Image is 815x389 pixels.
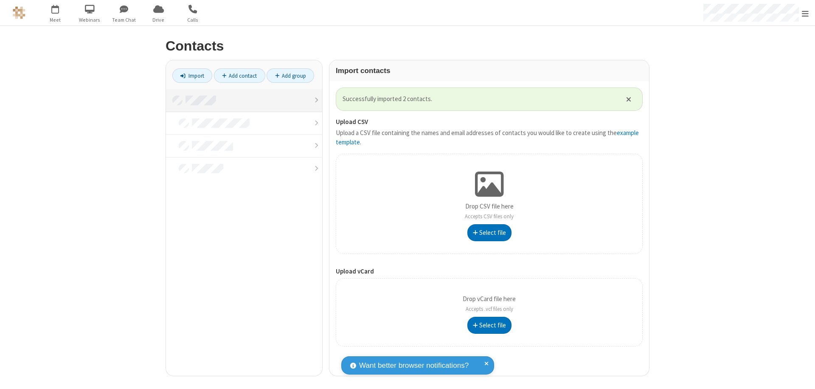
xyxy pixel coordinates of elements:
[622,93,636,105] button: Close alert
[13,6,25,19] img: QA Selenium DO NOT DELETE OR CHANGE
[336,67,643,75] h3: Import contacts
[336,117,643,127] label: Upload CSV
[465,202,514,221] p: Drop CSV file here
[143,16,174,24] span: Drive
[467,224,511,241] button: Select file
[465,213,514,220] span: Accepts CSV files only
[343,94,615,104] span: Successfully imported 2 contacts.
[74,16,106,24] span: Webinars
[467,317,511,334] button: Select file
[166,39,649,54] h2: Contacts
[267,68,314,83] a: Add group
[177,16,209,24] span: Calls
[39,16,71,24] span: Meet
[359,360,469,371] span: Want better browser notifications?
[172,68,212,83] a: Import
[463,294,516,313] p: Drop vCard file here
[336,267,643,276] label: Upload vCard
[214,68,265,83] a: Add contact
[466,305,513,313] span: Accepts .vcf files only
[108,16,140,24] span: Team Chat
[336,128,643,147] p: Upload a CSV file containing the names and email addresses of contacts you would like to create u...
